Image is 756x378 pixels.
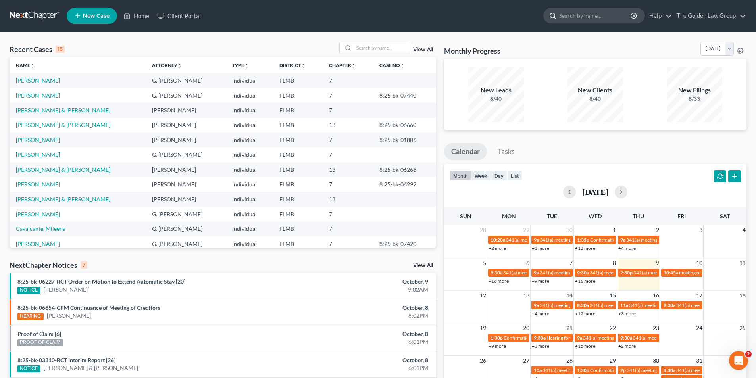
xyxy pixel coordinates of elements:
td: FLMB [273,192,323,207]
td: G. [PERSON_NAME] [146,236,226,251]
span: 24 [695,323,703,333]
a: View All [413,47,433,52]
td: G. [PERSON_NAME] [146,73,226,88]
a: +4 more [532,311,549,317]
div: 8:02PM [296,312,428,320]
span: 341(a) meeting for [PERSON_NAME] [676,302,753,308]
td: 13 [323,118,373,132]
td: Individual [226,103,273,117]
div: New Filings [667,86,722,95]
span: 9:30a [491,270,502,276]
td: 7 [323,103,373,117]
div: 7 [81,261,87,269]
a: [PERSON_NAME] & [PERSON_NAME] [44,364,138,372]
div: New Leads [468,86,524,95]
td: 8:25-bk-06660 [373,118,436,132]
span: 9a [620,237,625,243]
td: FLMB [273,118,323,132]
a: Cavalcante, Mileena [16,225,65,232]
a: The Golden Law Group [673,9,746,23]
span: 9a [534,270,539,276]
td: 13 [323,192,373,207]
a: [PERSON_NAME] [16,92,60,99]
span: 6 [525,258,530,268]
span: 1:30p [491,335,503,341]
div: October, 8 [296,330,428,338]
span: 11 [739,258,746,268]
input: Search by name... [559,8,632,23]
td: FLMB [273,147,323,162]
td: [PERSON_NAME] [146,192,226,207]
a: [PERSON_NAME] [44,286,88,294]
td: Individual [226,236,273,251]
span: 29 [609,356,617,365]
td: 7 [323,177,373,192]
span: 9:30a [577,270,589,276]
span: 341(a) meeting for [PERSON_NAME] [590,302,666,308]
i: unfold_more [30,63,35,68]
td: 8:25-bk-07440 [373,88,436,103]
a: [PERSON_NAME] [16,181,60,188]
span: 341(a) meeting for [PERSON_NAME] [590,270,666,276]
td: 13 [323,162,373,177]
button: week [471,170,491,181]
td: 7 [323,132,373,147]
div: 8/33 [667,95,722,103]
span: Tue [547,213,557,219]
td: Individual [226,192,273,207]
a: +2 more [618,343,636,349]
span: Hearing for [PERSON_NAME] [PERSON_NAME] [546,335,646,341]
span: Thu [633,213,644,219]
iframe: Intercom live chat [729,351,748,370]
td: 7 [323,236,373,251]
td: Individual [226,177,273,192]
td: G. [PERSON_NAME] [146,222,226,236]
span: 8:30a [664,367,675,373]
td: 8:25-bk-06266 [373,162,436,177]
span: 341(a) meeting for [PERSON_NAME] [540,237,616,243]
span: Mon [502,213,516,219]
td: 7 [323,147,373,162]
a: [PERSON_NAME] & [PERSON_NAME] [16,196,110,202]
span: 23 [652,323,660,333]
span: 5 [482,258,487,268]
span: 22 [609,323,617,333]
span: 2 [745,351,752,357]
a: Help [645,9,672,23]
div: New Clients [567,86,623,95]
span: 341(a) meeting for [PERSON_NAME] & [PERSON_NAME] [627,367,745,373]
button: list [507,170,522,181]
td: G. [PERSON_NAME] [146,147,226,162]
span: 18 [739,291,746,300]
a: +15 more [575,343,595,349]
span: 30 [566,225,573,235]
div: HEARING [17,313,44,320]
td: 7 [323,73,373,88]
a: [PERSON_NAME] [16,211,60,217]
div: 15 [56,46,65,53]
span: 1:35p [577,237,589,243]
a: [PERSON_NAME] [16,151,60,158]
td: [PERSON_NAME] [146,162,226,177]
div: 6:01PM [296,338,428,346]
span: 20 [522,323,530,333]
a: [PERSON_NAME] [16,77,60,84]
a: Case Nounfold_more [379,62,405,68]
span: 9:30a [620,335,632,341]
span: 341(a) meeting for [PERSON_NAME] [506,237,583,243]
td: Individual [226,207,273,221]
span: 2p [620,367,626,373]
td: FLMB [273,207,323,221]
a: +16 more [489,278,509,284]
span: 341(a) meeting for [PERSON_NAME] [633,335,710,341]
span: 15 [609,291,617,300]
a: +16 more [575,278,595,284]
span: 12 [479,291,487,300]
a: Chapterunfold_more [329,62,356,68]
button: day [491,170,507,181]
span: 29 [522,225,530,235]
span: 1 [612,225,617,235]
span: 28 [479,225,487,235]
a: 8:25-bk-06654-CPM Continuance of Meeting of Creditors [17,304,160,311]
span: Wed [589,213,602,219]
